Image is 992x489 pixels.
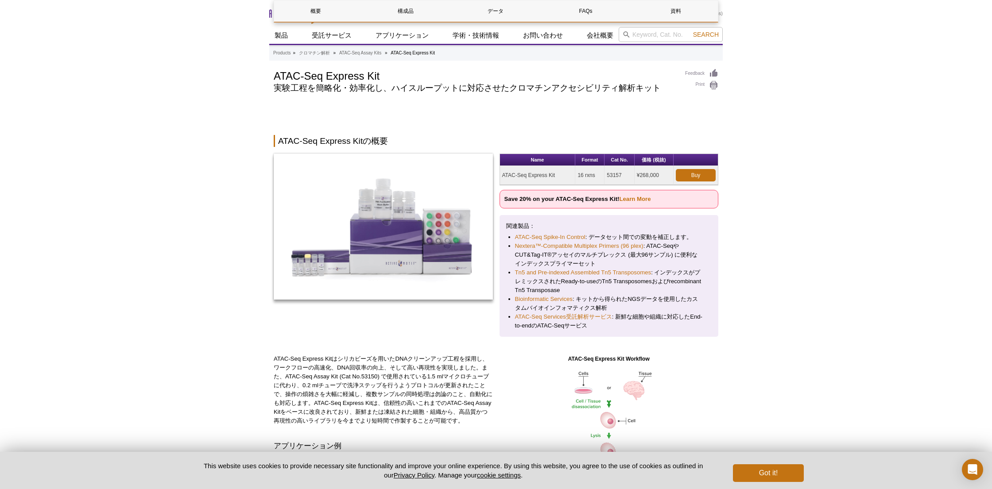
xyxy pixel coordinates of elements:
h2: 実験工程を簡略化・効率化し、ハイスループットに対応させたクロマチンアクセシビリティ解析キット [274,84,676,92]
a: ATAC-Seq Services受託解析サービス [515,312,612,321]
a: Bioinformatic Services [515,295,573,304]
li: » [385,50,387,55]
th: 価格 (税抜) [635,154,674,166]
a: クロマチン解析 [299,49,330,57]
h3: アプリケーション例 [274,441,493,451]
li: : インデックスがプレミックスされたReady-to-useのTn5 Transposomesおよびrecombinant Tn5 Transposase [515,268,703,295]
li: : ATAC-SeqやCUT&Tag-IT®アッセイのマルチプレックス (最大96サンプル) に便利なインデックスプライマーセット [515,242,703,268]
strong: ATAC-Seq Express Kit Workflow [568,356,650,362]
p: ATAC-Seq Express Kitはシリカビーズを用いたDNAクリーンアップ工程を採用し、ワークフローの高速化、DNA回収率の向上、そして高い再現性を実現しました。また、ATAC-Seq ... [274,354,493,425]
a: ATAC-Seq Spike-In Control [515,233,585,242]
p: This website uses cookies to provide necessary site functionality and improve your online experie... [188,461,718,480]
th: Format [575,154,604,166]
a: 会社概要 [581,27,619,44]
input: Keyword, Cat. No. [619,27,723,42]
a: 製品 [269,27,293,44]
td: ¥268,000 [635,166,674,185]
td: 53157 [604,166,634,185]
td: 16 rxns [575,166,604,185]
a: Feedback [685,69,718,78]
button: cookie settings [477,471,521,479]
a: ATAC-Seq Assay Kits [339,49,381,57]
a: 受託サービス [306,27,357,44]
li: ATAC-Seq Express Kit [391,50,435,55]
li: » [293,50,295,55]
img: ATAC-Seq Express Kit [274,154,493,300]
a: アプリケーション [370,27,434,44]
th: Cat No. [604,154,634,166]
span: Search [693,31,719,38]
a: Nextera™-Compatible Multiplex Primers (96 plex) [515,242,643,250]
a: Products [273,49,291,57]
a: Buy [676,169,716,181]
td: ATAC-Seq Express Kit [500,166,576,185]
p: 関連製品： [506,222,712,231]
li: : キットから得られたNGSデータを使用したカスタムバイオインフォマティクス解析 [515,295,703,312]
li: : データセット間での変動を補正します。 [515,233,703,242]
a: Learn More [619,196,651,202]
a: お問い合わせ [518,27,568,44]
a: FAQs [544,0,628,22]
a: データ [454,0,537,22]
a: 資料 [634,0,717,22]
a: Privacy Policy [394,471,434,479]
h1: ATAC-Seq Express Kit [274,69,676,82]
a: Print [685,81,718,90]
div: Open Intercom Messenger [962,459,983,480]
strong: Save 20% on your ATAC-Seq Express Kit! [504,196,651,202]
li: » [333,50,336,55]
h2: ATAC-Seq Express Kitの概要 [274,135,718,147]
a: 概要 [274,0,357,22]
button: Got it! [733,464,804,482]
a: Tn5 and Pre-indexed Assembled Tn5 Transposomes [515,268,651,277]
a: 構成品 [364,0,447,22]
li: : 新鮮な細胞や組織に対応したEnd-to-endのATAC-Seqサービス [515,312,703,330]
button: Search [690,31,721,39]
a: 学術・技術情報 [447,27,504,44]
th: Name [500,154,576,166]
